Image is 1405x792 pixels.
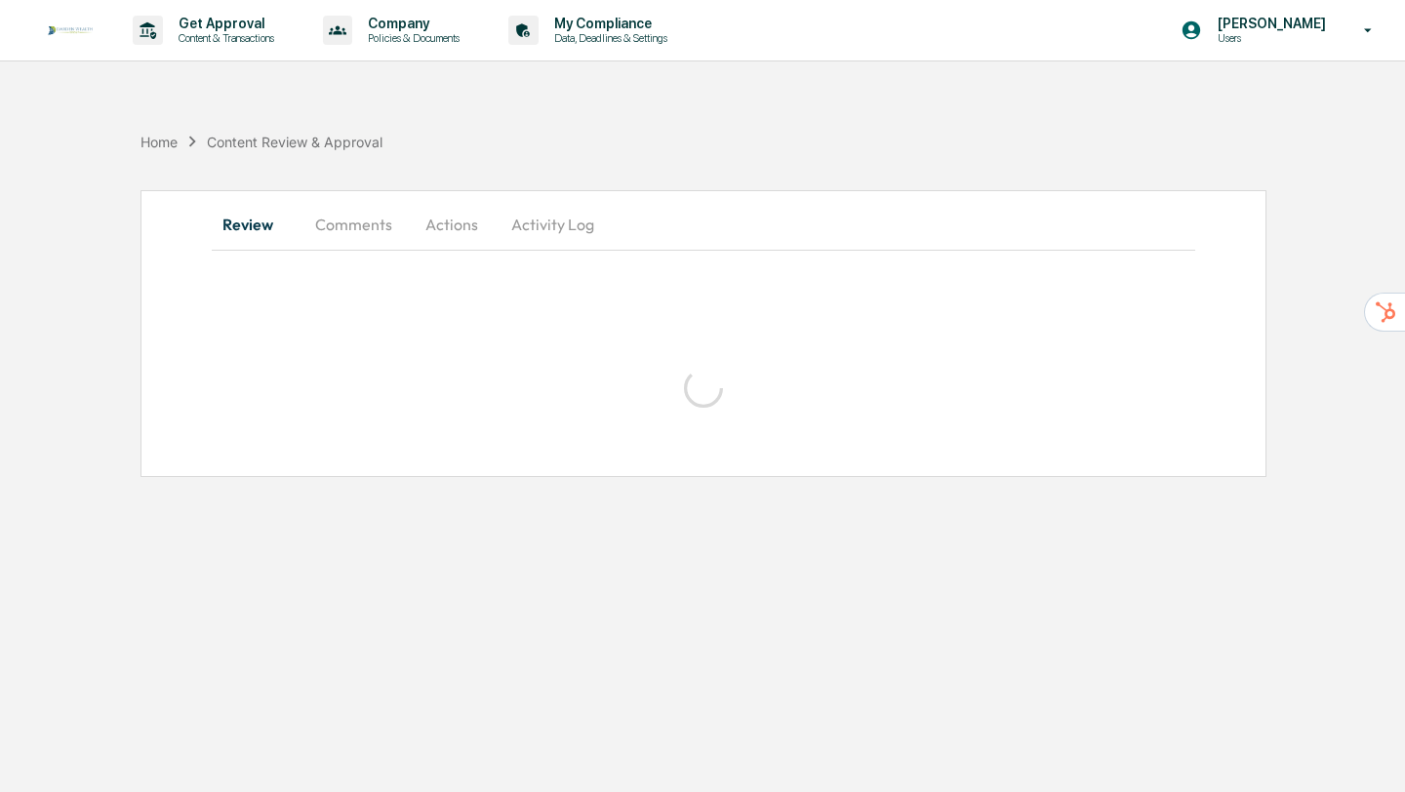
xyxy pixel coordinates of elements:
p: Get Approval [163,16,284,31]
button: Activity Log [496,201,610,248]
div: Home [140,134,178,150]
button: Comments [300,201,408,248]
button: Actions [408,201,496,248]
p: Company [352,16,469,31]
button: Review [212,201,300,248]
p: Data, Deadlines & Settings [539,31,677,45]
div: Content Review & Approval [207,134,382,150]
div: secondary tabs example [212,201,1195,248]
p: Policies & Documents [352,31,469,45]
p: Content & Transactions [163,31,284,45]
p: Users [1202,31,1336,45]
p: [PERSON_NAME] [1202,16,1336,31]
img: logo [47,24,94,36]
p: My Compliance [539,16,677,31]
